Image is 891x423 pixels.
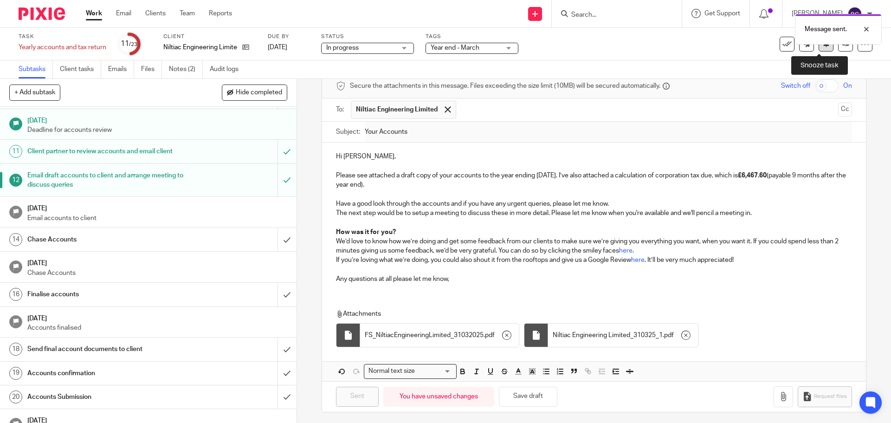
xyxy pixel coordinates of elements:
div: 11 [9,145,22,158]
h1: Send final account documents to client [27,342,188,356]
div: Search for option [364,364,457,378]
p: Niltiac Engineering Limited [163,43,238,52]
button: Hide completed [222,85,287,100]
p: Hi [PERSON_NAME], [336,152,852,161]
input: Sent [336,387,379,407]
p: If you’re loving what we’re doing, you could also shout it from the rooftops and give us a Google... [336,255,852,265]
p: Please see attached a draft copy of your accounts to the year ending [DATE]. I’ve also attached a... [336,171,852,190]
h1: [DATE] [27,312,287,323]
label: To: [336,105,346,114]
div: 14 [9,233,22,246]
input: Search for option [418,366,451,376]
div: 20 [9,390,22,403]
span: Year end - March [431,45,479,51]
span: In progress [326,45,359,51]
p: Message sent. [805,25,847,34]
a: Audit logs [210,60,245,78]
div: . [548,324,698,347]
div: You have unsaved changes [383,387,494,407]
label: Tags [426,33,518,40]
span: Request files [814,393,847,400]
a: Client tasks [60,60,101,78]
small: /23 [129,42,137,47]
span: Switch off [781,81,810,91]
a: Work [86,9,102,18]
span: FS_NiltiacEngineeringLimited_31032025 [365,331,484,340]
a: here [631,257,645,263]
p: Chase Accounts [27,268,287,278]
img: Pixie [19,7,65,20]
span: Niltiac Engineering Limited [356,105,438,114]
div: Yearly accounts and tax return [19,43,106,52]
p: Email accounts to client [27,214,287,223]
span: On [843,81,852,91]
span: pdf [664,331,674,340]
div: 18 [9,343,22,356]
button: + Add subtask [9,85,60,100]
a: Reports [209,9,232,18]
h1: Client partner to review accounts and email client [27,144,188,158]
img: svg%3E [847,7,862,21]
div: 12 [9,174,22,187]
span: Niltiac Engineering Limited_310325_1 [553,331,663,340]
h1: [DATE] [27,202,287,213]
h1: Accounts Submission [27,390,188,404]
a: here [619,247,633,254]
label: Subject: [336,127,360,137]
div: 16 [9,288,22,301]
label: Client [163,33,256,40]
a: Clients [145,9,166,18]
p: We’d love to know how we’re doing and get some feedback from our clients to make sure we’re givin... [336,237,852,256]
p: Have a good look through the accounts and if you have any urgent queries, please let me know. [336,199,852,208]
h1: [DATE] [27,114,287,125]
p: Accounts finalised [27,323,287,332]
strong: How was it for you? [336,229,396,235]
p: The next step would be to setup a meeting to discuss these in more detail. Please let me know whe... [336,208,852,218]
label: Task [19,33,106,40]
h1: [DATE] [27,256,287,268]
div: 19 [9,367,22,380]
label: Status [321,33,414,40]
span: Normal text size [366,366,417,376]
div: 11 [121,39,137,49]
p: Attachments [336,309,834,319]
div: . [360,324,519,347]
h1: Chase Accounts [27,233,188,247]
h1: Email draft accounts to client and arrange meeting to discuss queries [27,169,188,192]
a: Team [180,9,195,18]
a: Notes (2) [169,60,203,78]
span: pdf [485,331,495,340]
p: Any questions at all please let me know, [336,274,852,284]
button: Request files [798,386,852,407]
a: Emails [108,60,134,78]
a: Files [141,60,162,78]
label: Due by [268,33,310,40]
a: Email [116,9,131,18]
span: Secure the attachments in this message. Files exceeding the size limit (10MB) will be secured aut... [350,81,660,91]
strong: £6,467.60 [738,172,767,179]
button: Save draft [499,387,557,407]
button: Cc [838,103,852,117]
h1: Finalise accounts [27,287,188,301]
a: Subtasks [19,60,53,78]
p: Deadline for accounts review [27,125,287,135]
span: [DATE] [268,44,287,51]
span: Hide completed [236,89,282,97]
h1: Accounts confirmation [27,366,188,380]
